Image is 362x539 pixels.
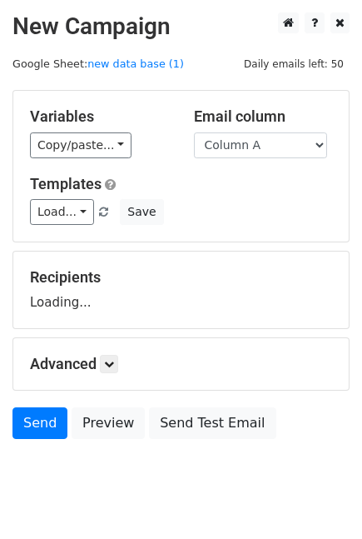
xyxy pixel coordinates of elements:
[30,355,332,373] h5: Advanced
[149,407,275,439] a: Send Test Email
[238,57,350,70] a: Daily emails left: 50
[12,57,184,70] small: Google Sheet:
[120,199,163,225] button: Save
[30,268,332,312] div: Loading...
[238,55,350,73] span: Daily emails left: 50
[194,107,333,126] h5: Email column
[30,175,102,192] a: Templates
[87,57,184,70] a: new data base (1)
[30,107,169,126] h5: Variables
[72,407,145,439] a: Preview
[30,199,94,225] a: Load...
[12,12,350,41] h2: New Campaign
[30,132,131,158] a: Copy/paste...
[12,407,67,439] a: Send
[30,268,332,287] h5: Recipients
